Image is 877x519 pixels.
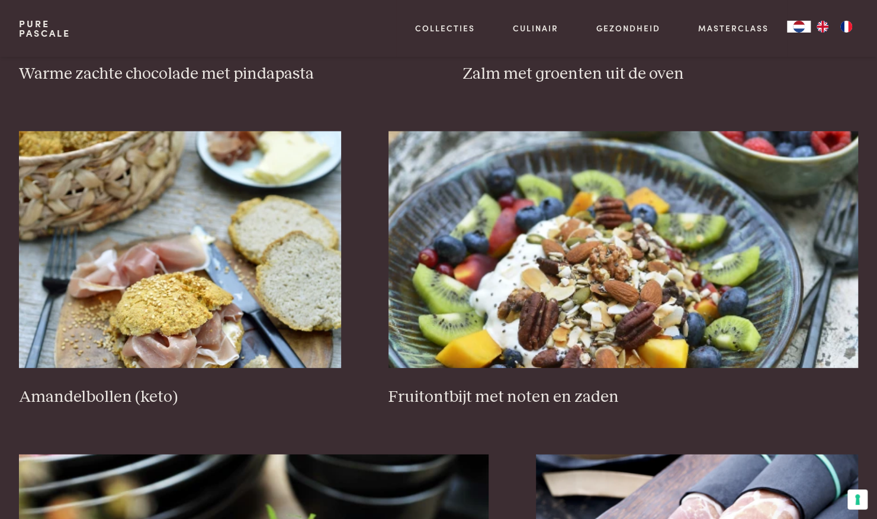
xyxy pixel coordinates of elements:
[698,22,768,34] a: Masterclass
[787,21,811,33] div: Language
[415,22,475,34] a: Collecties
[787,21,858,33] aside: Language selected: Nederlands
[19,387,341,408] h3: Amandelbollen (keto)
[811,21,858,33] ul: Language list
[462,64,858,85] h3: Zalm met groenten uit de oven
[19,64,415,85] h3: Warme zachte chocolade met pindapasta
[847,489,868,510] button: Uw voorkeuren voor toestemming voor trackingtechnologieën
[388,131,859,407] a: Fruitontbijt met noten en zaden Fruitontbijt met noten en zaden
[19,19,70,38] a: PurePascale
[787,21,811,33] a: NL
[811,21,834,33] a: EN
[19,131,341,407] a: Amandelbollen (keto) Amandelbollen (keto)
[596,22,660,34] a: Gezondheid
[19,131,341,368] img: Amandelbollen (keto)
[834,21,858,33] a: FR
[388,131,859,368] img: Fruitontbijt met noten en zaden
[388,387,859,408] h3: Fruitontbijt met noten en zaden
[513,22,558,34] a: Culinair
